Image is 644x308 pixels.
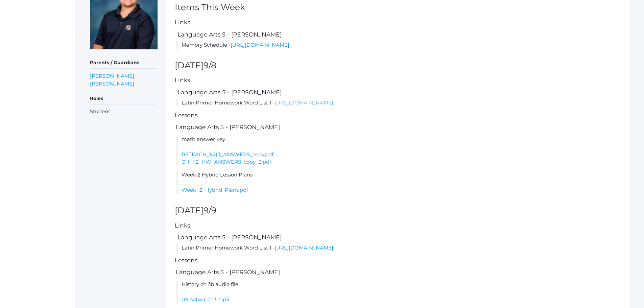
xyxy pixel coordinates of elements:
[175,77,622,84] h5: Links
[176,281,622,304] li: History ch 3b audio file
[90,72,134,80] a: [PERSON_NAME]
[275,99,333,106] a: [URL][DOMAIN_NAME]
[204,205,216,215] span: 9/9
[231,42,289,48] a: [URL][DOMAIN_NAME]
[182,159,271,165] a: CH._1.2_HW_ANSWERS_copy_2.pdf
[175,124,622,131] h5: Language Arts 5 - [PERSON_NAME]
[176,244,622,252] li: Latin Primer Homework Word List 1 -
[175,269,622,276] h5: Language Arts 5 - [PERSON_NAME]
[90,108,158,116] li: Student
[175,222,622,229] h5: Links
[175,257,622,264] h5: Lessons
[175,206,622,215] h2: [DATE]
[175,112,622,119] h5: Lessons
[176,136,622,166] li: math answer key
[175,19,622,26] h5: Links
[176,31,622,38] h5: Language Arts 5 - [PERSON_NAME]
[182,187,248,193] a: Week_2_Hybrid_Plans.pdf
[176,41,622,49] li: Memory Schedule -
[175,61,622,70] h2: [DATE]
[175,3,622,12] h2: Items This Week
[182,296,229,303] a: 04-sotw4-ch3.mp3
[90,80,134,88] a: [PERSON_NAME]
[204,60,216,70] span: 9/8
[176,89,622,96] h5: Language Arts 5 - [PERSON_NAME]
[176,234,622,241] h5: Language Arts 5 - [PERSON_NAME]
[90,57,158,69] h5: Parents / Guardians
[90,93,158,104] h5: Roles
[176,171,622,194] li: Week 2 Hybrid Lesson Plans
[176,99,622,107] li: Latin Primer Homework Word List 1 -
[182,151,273,158] a: RETEACH_1(2).1_ANSWERS_copy.pdf
[275,244,333,251] a: [URL][DOMAIN_NAME]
